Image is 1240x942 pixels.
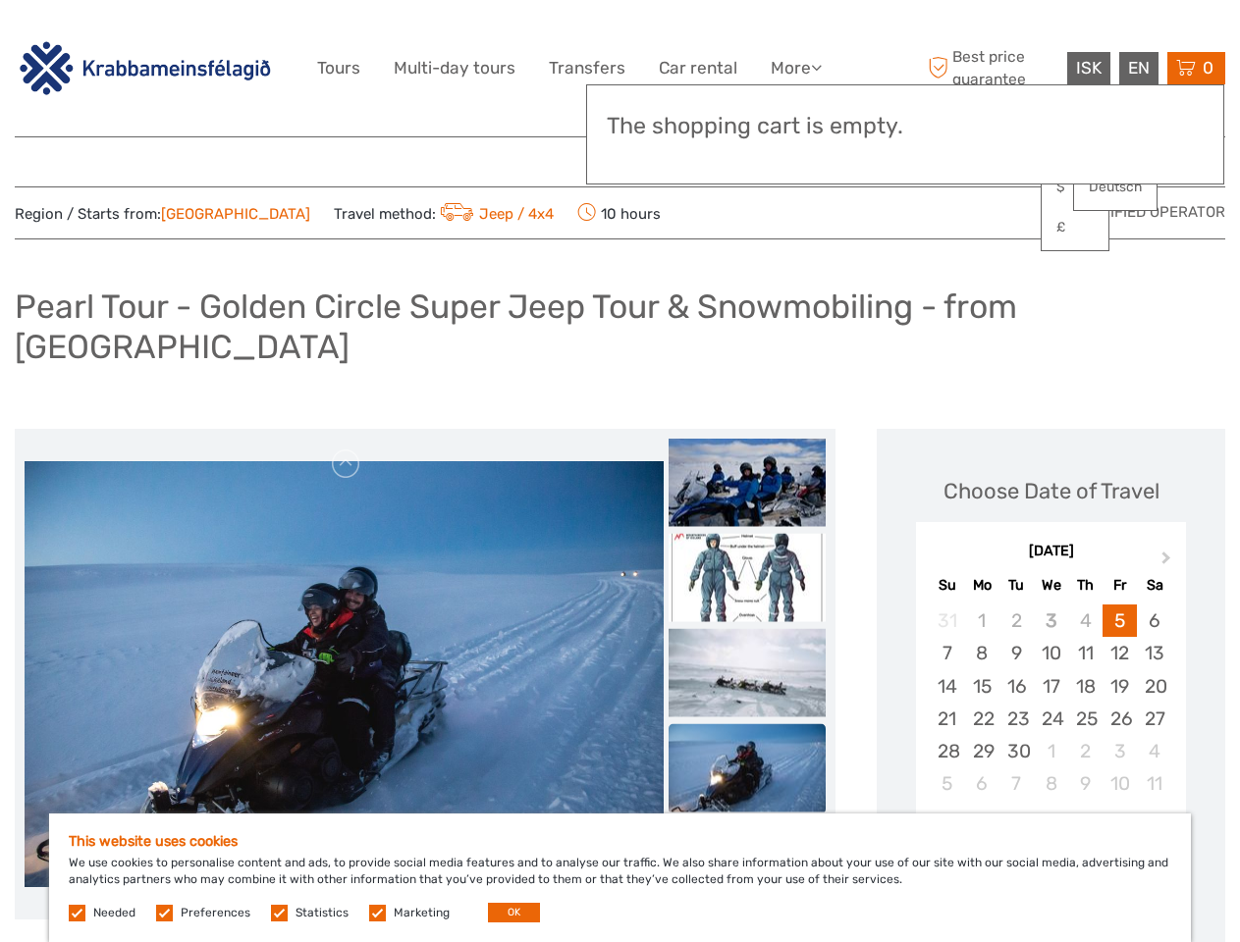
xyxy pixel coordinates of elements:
[669,724,826,812] img: b17046e268724dbf952013196d8752c7_slider_thumbnail.jpeg
[1074,170,1157,205] a: Deutsch
[999,767,1034,800] div: Choose Tuesday, October 7th, 2025
[930,670,964,703] div: Choose Sunday, September 14th, 2025
[1034,604,1068,637] div: Not available Wednesday, September 3rd, 2025
[930,735,964,767] div: Choose Sunday, September 28th, 2025
[1068,604,1103,637] div: Not available Thursday, September 4th, 2025
[659,54,737,82] a: Car rental
[965,637,999,669] div: Choose Monday, September 8th, 2025
[1103,670,1137,703] div: Choose Friday, September 19th, 2025
[999,670,1034,703] div: Choose Tuesday, September 16th, 2025
[965,703,999,735] div: Choose Monday, September 22nd, 2025
[771,54,822,82] a: More
[607,113,1204,140] h3: The shopping cart is empty.
[1137,670,1171,703] div: Choose Saturday, September 20th, 2025
[999,637,1034,669] div: Choose Tuesday, September 9th, 2025
[1034,767,1068,800] div: Choose Wednesday, October 8th, 2025
[1153,547,1184,578] button: Next Month
[1076,58,1102,78] span: ISK
[93,905,135,921] label: Needed
[930,604,964,637] div: Not available Sunday, August 31st, 2025
[1068,572,1103,599] div: Th
[669,629,826,717] img: 6f92886cdbd84647accd9087a435d263_slider_thumbnail.jpeg
[1034,637,1068,669] div: Choose Wednesday, September 10th, 2025
[25,461,664,887] img: b17046e268724dbf952013196d8752c7_main_slider.jpeg
[577,199,661,227] span: 10 hours
[1137,637,1171,669] div: Choose Saturday, September 13th, 2025
[1103,703,1137,735] div: Choose Friday, September 26th, 2025
[1103,604,1137,637] div: Choose Friday, September 5th, 2025
[965,670,999,703] div: Choose Monday, September 15th, 2025
[1068,735,1103,767] div: Choose Thursday, October 2nd, 2025
[394,54,515,82] a: Multi-day tours
[922,604,1179,800] div: month 2025-09
[1137,703,1171,735] div: Choose Saturday, September 27th, 2025
[943,476,1159,506] div: Choose Date of Travel
[1137,604,1171,637] div: Choose Saturday, September 6th, 2025
[317,54,360,82] a: Tours
[1068,703,1103,735] div: Choose Thursday, September 25th, 2025
[930,703,964,735] div: Choose Sunday, September 21st, 2025
[999,735,1034,767] div: Choose Tuesday, September 30th, 2025
[488,903,540,922] button: OK
[930,637,964,669] div: Choose Sunday, September 7th, 2025
[1034,670,1068,703] div: Choose Wednesday, September 17th, 2025
[999,604,1034,637] div: Not available Tuesday, September 2nd, 2025
[1119,52,1159,84] div: EN
[1042,210,1108,245] a: £
[1034,703,1068,735] div: Choose Wednesday, September 24th, 2025
[161,205,310,223] a: [GEOGRAPHIC_DATA]
[999,572,1034,599] div: Tu
[1103,637,1137,669] div: Choose Friday, September 12th, 2025
[1034,572,1068,599] div: We
[334,199,554,227] span: Travel method:
[49,813,1191,942] div: We use cookies to personalise content and ads, to provide social media features and to analyse ou...
[1068,767,1103,800] div: Choose Thursday, October 9th, 2025
[916,542,1186,562] div: [DATE]
[1137,767,1171,800] div: Choose Saturday, October 11th, 2025
[1034,735,1068,767] div: Choose Wednesday, October 1st, 2025
[226,30,249,54] button: Open LiveChat chat widget
[296,905,349,921] label: Statistics
[394,905,450,921] label: Marketing
[1200,58,1216,78] span: 0
[930,572,964,599] div: Su
[15,38,276,98] img: 3142-b3e26b51-08fe-4449-b938-50ec2168a4a0_logo_big.png
[436,205,554,223] a: Jeep / 4x4
[549,54,625,82] a: Transfers
[1103,735,1137,767] div: Choose Friday, October 3rd, 2025
[1137,735,1171,767] div: Choose Saturday, October 4th, 2025
[965,735,999,767] div: Choose Monday, September 29th, 2025
[1068,670,1103,703] div: Choose Thursday, September 18th, 2025
[1103,572,1137,599] div: Fr
[1082,202,1225,223] span: Verified Operator
[69,833,1171,850] h5: This website uses cookies
[15,204,310,225] span: Region / Starts from:
[1068,637,1103,669] div: Choose Thursday, September 11th, 2025
[1042,170,1108,205] a: $
[181,905,250,921] label: Preferences
[669,439,826,527] img: beb7156f110246c398c407fde2ae5fce_slider_thumbnail.jpg
[930,767,964,800] div: Choose Sunday, October 5th, 2025
[669,534,826,622] img: 8c871eccc91c46f09d5cf47ccbf753a9_slider_thumbnail.jpeg
[965,572,999,599] div: Mo
[923,46,1062,89] span: Best price guarantee
[1137,572,1171,599] div: Sa
[15,287,1225,366] h1: Pearl Tour - Golden Circle Super Jeep Tour & Snowmobiling - from [GEOGRAPHIC_DATA]
[27,34,222,50] p: We're away right now. Please check back later!
[1103,767,1137,800] div: Choose Friday, October 10th, 2025
[965,604,999,637] div: Not available Monday, September 1st, 2025
[965,767,999,800] div: Choose Monday, October 6th, 2025
[999,703,1034,735] div: Choose Tuesday, September 23rd, 2025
